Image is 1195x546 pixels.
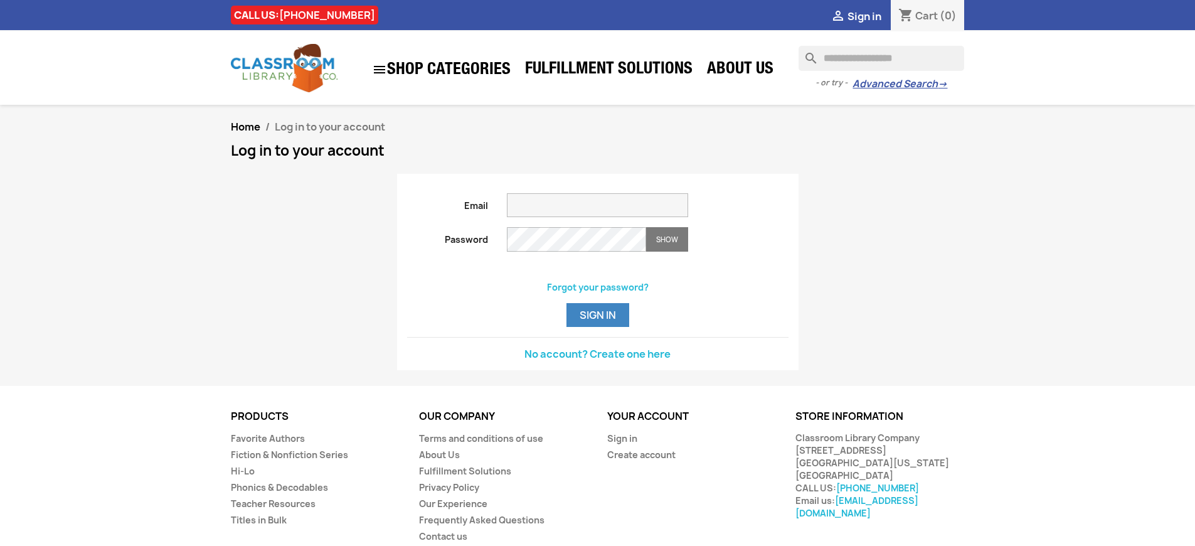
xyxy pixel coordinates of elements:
i:  [372,62,387,77]
div: CALL US: [231,6,378,24]
label: Password [398,227,498,246]
img: Classroom Library Company [231,44,337,92]
span: Sign in [847,9,881,23]
a: Fulfillment Solutions [419,465,511,477]
span: (0) [940,9,957,23]
span: Cart [915,9,938,23]
span: → [938,78,947,90]
i: search [799,46,814,61]
button: Sign in [566,303,629,327]
a: Privacy Policy [419,481,479,493]
p: Store information [795,411,965,422]
a: Favorite Authors [231,432,305,444]
a: Advanced Search→ [852,78,947,90]
i:  [831,9,846,24]
span: Log in to your account [275,120,385,134]
a: Forgot your password? [547,281,649,293]
a: Create account [607,449,676,461]
a: About Us [419,449,460,461]
a: Hi-Lo [231,465,255,477]
a: Fiction & Nonfiction Series [231,449,348,461]
a: Titles in Bulk [231,514,287,526]
a: Our Experience [419,498,487,510]
a: Home [231,120,260,134]
a: [PHONE_NUMBER] [836,482,919,494]
a: SHOP CATEGORIES [366,56,517,83]
a: Frequently Asked Questions [419,514,544,526]
h1: Log in to your account [231,143,965,158]
a: No account? Create one here [524,347,671,361]
a: Sign in [607,432,637,444]
a:  Sign in [831,9,881,23]
a: About Us [701,58,780,83]
span: - or try - [815,77,852,89]
p: Our company [419,411,588,422]
label: Email [398,193,498,212]
a: [PHONE_NUMBER] [279,8,375,22]
a: Your account [607,409,689,423]
a: Teacher Resources [231,498,316,510]
p: Products [231,411,400,422]
a: [EMAIL_ADDRESS][DOMAIN_NAME] [795,495,918,519]
a: Fulfillment Solutions [519,58,699,83]
input: Password input [507,227,646,252]
input: Search [799,46,964,71]
div: Classroom Library Company [STREET_ADDRESS] [GEOGRAPHIC_DATA][US_STATE] [GEOGRAPHIC_DATA] CALL US:... [795,432,965,520]
i: shopping_cart [898,9,913,24]
a: Terms and conditions of use [419,432,543,444]
a: Contact us [419,530,467,542]
button: Show [646,227,688,252]
a: Phonics & Decodables [231,481,328,493]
